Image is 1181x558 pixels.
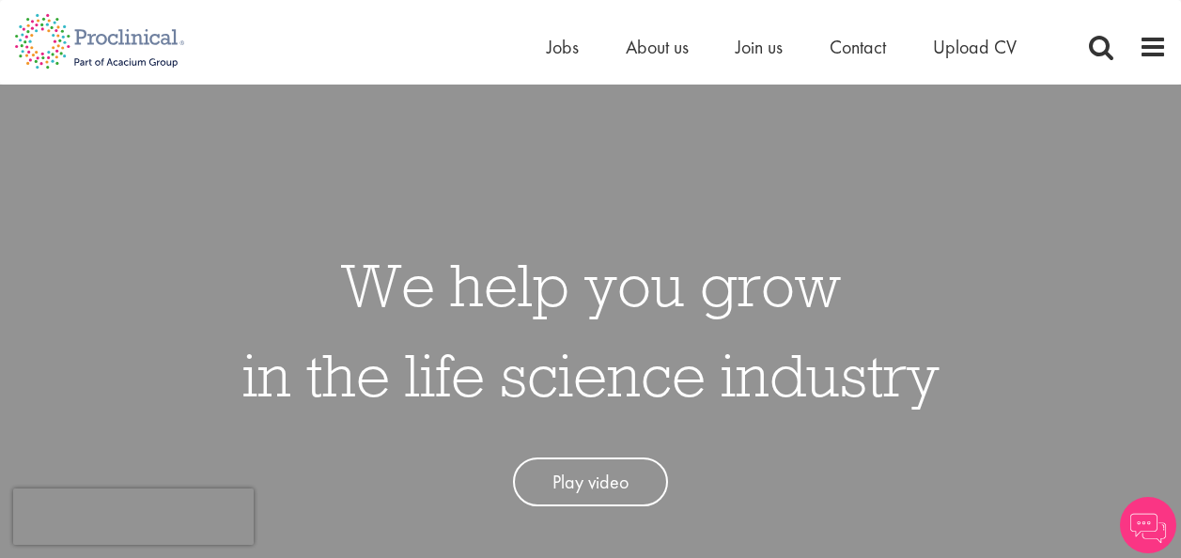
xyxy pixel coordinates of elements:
a: Play video [513,457,668,507]
a: Jobs [547,35,579,59]
h1: We help you grow in the life science industry [242,240,940,420]
a: About us [626,35,689,59]
a: Upload CV [933,35,1017,59]
a: Contact [830,35,886,59]
a: Join us [736,35,783,59]
img: Chatbot [1120,497,1176,553]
